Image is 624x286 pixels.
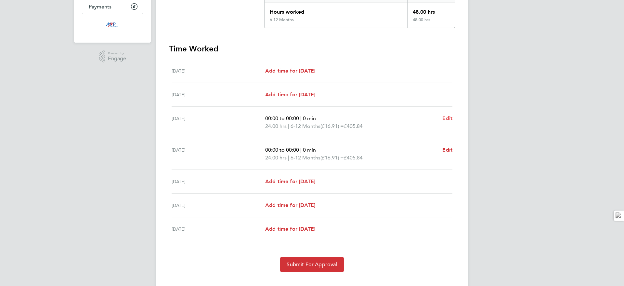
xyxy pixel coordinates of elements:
[265,225,315,233] a: Add time for [DATE]
[270,17,294,22] div: 6-12 Months
[265,91,315,99] a: Add time for [DATE]
[442,115,452,121] span: Edit
[320,123,344,129] span: (£16.91) =
[265,226,315,232] span: Add time for [DATE]
[442,115,452,122] a: Edit
[82,20,143,31] a: Go to home page
[303,147,316,153] span: 0 min
[265,67,315,75] a: Add time for [DATE]
[291,122,320,130] span: 6-12 Months
[99,50,126,63] a: Powered byEngage
[442,146,452,154] a: Edit
[265,123,287,129] span: 24.00 hrs
[265,202,315,208] span: Add time for [DATE]
[291,154,320,162] span: 6-12 Months
[103,20,122,31] img: mmpconsultancy-logo-retina.png
[172,178,265,185] div: [DATE]
[265,178,315,184] span: Add time for [DATE]
[300,115,302,121] span: |
[344,155,363,161] span: £405.84
[288,123,289,129] span: |
[89,4,111,10] span: Payments
[172,146,265,162] div: [DATE]
[320,155,344,161] span: (£16.91) =
[442,147,452,153] span: Edit
[172,115,265,130] div: [DATE]
[265,178,315,185] a: Add time for [DATE]
[265,68,315,74] span: Add time for [DATE]
[172,201,265,209] div: [DATE]
[108,56,126,61] span: Engage
[300,147,302,153] span: |
[169,44,455,54] h3: Time Worked
[288,155,289,161] span: |
[265,201,315,209] a: Add time for [DATE]
[172,67,265,75] div: [DATE]
[407,17,455,28] div: 48.00 hrs
[108,50,126,56] span: Powered by
[344,123,363,129] span: £405.84
[287,261,337,268] span: Submit For Approval
[265,147,299,153] span: 00:00 to 00:00
[172,225,265,233] div: [DATE]
[265,115,299,121] span: 00:00 to 00:00
[280,257,344,272] button: Submit For Approval
[265,3,407,17] div: Hours worked
[172,91,265,99] div: [DATE]
[407,3,455,17] div: 48.00 hrs
[303,115,316,121] span: 0 min
[265,155,287,161] span: 24.00 hrs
